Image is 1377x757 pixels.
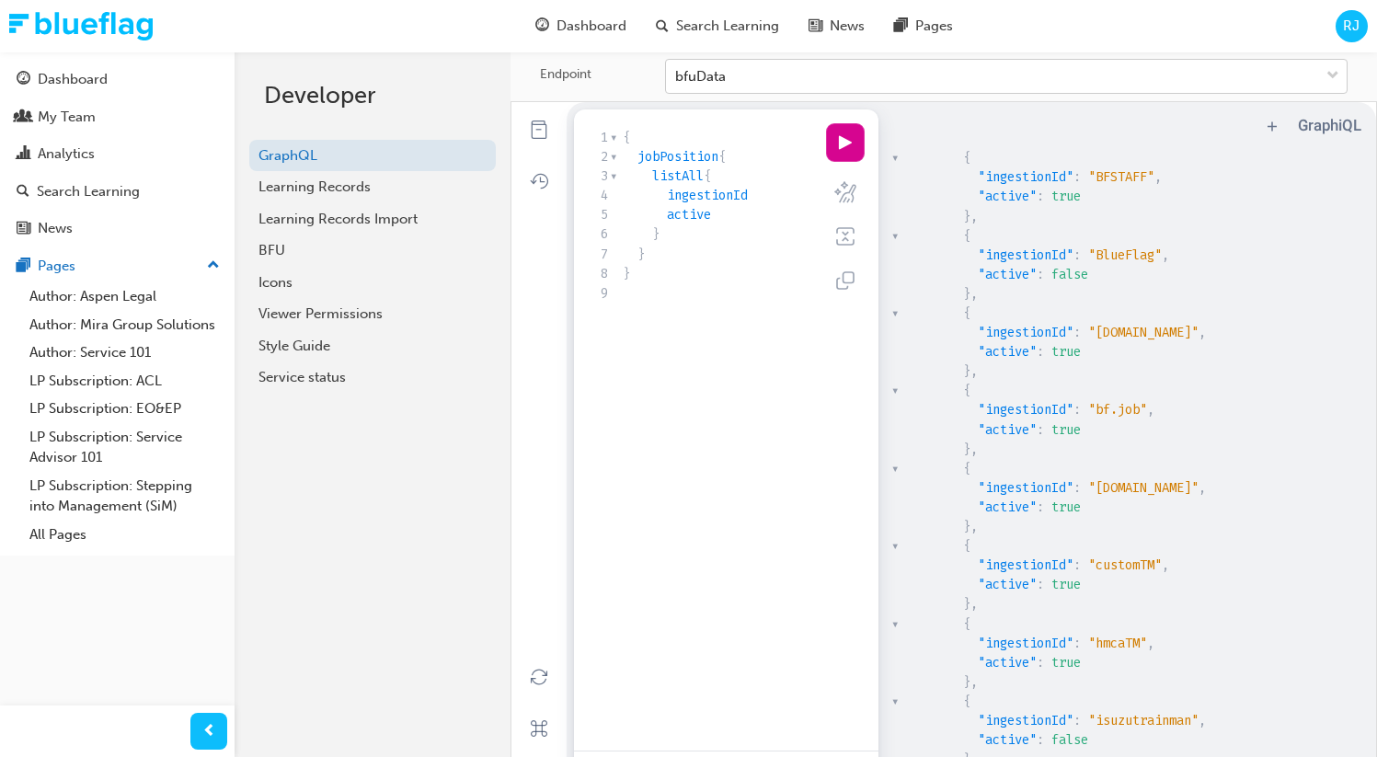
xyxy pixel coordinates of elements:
section: Query Editor [574,109,878,751]
div: Style Guide [258,336,487,357]
span: }, [963,673,978,691]
div: Pages [38,256,75,277]
a: News [7,212,227,246]
span: , [1162,556,1169,574]
a: Learning Records [249,171,496,203]
a: Viewer Permissions [249,298,496,330]
span: up-icon [207,254,220,278]
span: { [963,304,970,322]
span: : [1073,247,1081,264]
a: Icons [249,267,496,299]
span: "BlueFlag" [1088,247,1162,264]
span: }, [963,441,978,458]
span: , [1199,324,1206,341]
span: : [1037,731,1044,749]
div: 6 [589,224,608,244]
span: "[DOMAIN_NAME]" [1088,324,1199,341]
button: DashboardMy TeamAnalyticsSearch LearningNews [7,59,227,249]
span: } [623,265,630,282]
span: listAll [652,167,704,185]
span: : [1037,499,1044,516]
span: true [1051,499,1081,516]
span: { [963,615,970,633]
a: Service status [249,361,496,394]
button: Show Documentation Explorer [519,109,559,150]
span: "ingestionId" [978,712,1073,729]
span: { [704,167,711,185]
a: Learning Records Import [249,203,496,235]
div: Learning Records [258,177,487,198]
span: "active" [978,421,1037,439]
span: "customTM" [1088,556,1162,574]
span: : [1073,168,1081,186]
a: Author: Aspen Legal [22,282,227,311]
div: 4 [589,186,608,205]
span: { [963,537,970,555]
a: Author: Mira Group Solutions [22,311,227,339]
span: "active" [978,343,1037,361]
span: , [1147,401,1154,419]
span: Pages [915,16,953,37]
span: "BFSTAFF" [1088,168,1154,186]
span: News [830,16,865,37]
span: { [623,129,630,146]
div: Icons [258,272,487,293]
a: Dashboard [7,63,227,97]
span: true [1051,188,1081,205]
a: Author: Service 101 [22,338,227,367]
span: { [963,693,970,710]
span: , [1154,168,1162,186]
span: }, [963,362,978,380]
span: { [718,148,726,166]
span: "bf.job" [1088,401,1147,419]
button: Copy query (Shift-Ctrl-C) [827,262,864,299]
span: : [1037,266,1044,283]
div: Viewer Permissions [258,304,487,325]
span: "ingestionId" [978,401,1073,419]
button: Show History [519,161,559,201]
span: true [1051,421,1081,439]
img: Trak [9,12,153,40]
span: pages-icon [17,258,30,275]
button: Pages [7,249,227,283]
a: search-iconSearch Learning [641,7,794,45]
span: : [1037,343,1044,361]
button: Add tab [1261,115,1283,137]
div: News [38,218,73,239]
span: }, [963,285,978,303]
span: : [1037,421,1044,439]
span: , [1199,479,1206,497]
a: All Pages [22,521,227,549]
span: down-icon [1326,64,1339,88]
div: 7 [589,245,608,264]
em: i [1338,116,1342,134]
span: "isuzutrainman" [1088,712,1199,729]
div: 8 [589,264,608,283]
span: Dashboard [557,16,626,37]
span: { [963,227,970,245]
div: Search Learning [37,181,140,202]
a: GraphiQL [1298,116,1361,134]
span: : [1037,654,1044,671]
button: Merge fragments into query (Shift-Ctrl-M) [827,218,864,255]
span: people-icon [17,109,30,126]
span: }, [963,595,978,613]
div: Service status [258,367,487,388]
div: BFU [258,240,487,261]
span: search-icon [17,184,29,201]
span: "ingestionId" [978,635,1073,652]
span: }, [963,518,978,535]
span: RJ [1343,16,1360,37]
a: Style Guide [249,330,496,362]
span: : [1037,188,1044,205]
span: false [1051,266,1088,283]
span: "ingestionId" [978,247,1073,264]
div: 1 [589,128,608,147]
span: true [1051,576,1081,593]
ul: Select active operation [567,115,589,137]
a: My Team [7,100,227,134]
button: Open short keys dialog [519,708,559,749]
span: guage-icon [17,72,30,88]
